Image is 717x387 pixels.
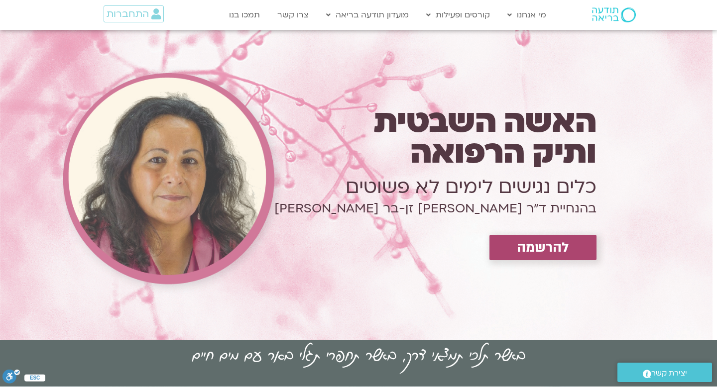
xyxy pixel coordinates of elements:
img: תודעה בריאה [592,7,636,22]
span: להרשמה [517,240,569,255]
a: מועדון תודעה בריאה [321,5,414,24]
a: יצירת קשר [617,363,712,382]
a: תמכו בנו [224,5,265,24]
a: התחברות [104,5,164,22]
a: מי אנחנו [502,5,551,24]
a: צרו קשר [272,5,314,24]
span: התחברות [107,8,149,19]
h2: באשר תלכי תמצאי דרך, באשר תחפרי תגלי באר עם מים חיים [192,341,525,368]
a: להרשמה [489,235,597,260]
a: קורסים ופעילות [421,5,495,24]
h1: האשה השבטית ותיק הרפואה [207,106,597,168]
h1: כלים נגישים לימים לא פשוטים [207,173,597,201]
span: יצירת קשר [651,367,687,380]
h1: בהנחיית ד״ר [PERSON_NAME] זן-בר [PERSON_NAME] [207,206,597,210]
